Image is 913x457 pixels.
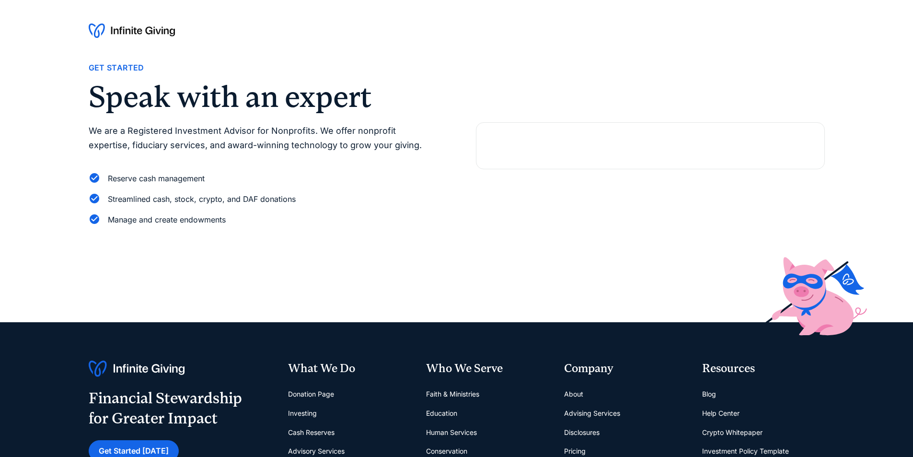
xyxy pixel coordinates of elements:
[108,193,296,206] div: Streamlined cash, stock, crypto, and DAF donations
[288,361,411,377] div: What We Do
[702,404,740,423] a: Help Center
[702,385,716,404] a: Blog
[89,388,242,428] div: Financial Stewardship for Greater Impact
[564,385,583,404] a: About
[89,124,438,153] p: We are a Registered Investment Advisor for Nonprofits. We offer nonprofit expertise, fiduciary se...
[288,385,334,404] a: Donation Page
[426,361,549,377] div: Who We Serve
[702,361,825,377] div: Resources
[89,61,144,74] div: Get Started
[89,82,438,112] h2: Speak with an expert
[426,385,479,404] a: Faith & Ministries
[288,404,317,423] a: Investing
[108,172,205,185] div: Reserve cash management
[108,213,226,226] div: Manage and create endowments
[564,361,687,377] div: Company
[288,423,335,442] a: Cash Reserves
[426,404,457,423] a: Education
[564,423,600,442] a: Disclosures
[426,423,477,442] a: Human Services
[564,404,620,423] a: Advising Services
[702,423,763,442] a: Crypto Whitepaper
